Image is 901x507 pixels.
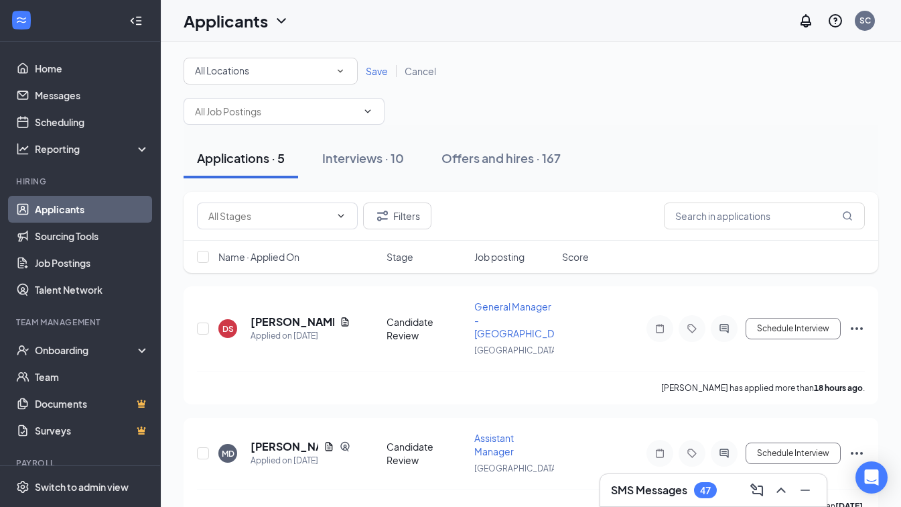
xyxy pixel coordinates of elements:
[251,315,334,329] h5: [PERSON_NAME]
[770,480,792,501] button: ChevronUp
[746,318,841,339] button: Schedule Interview
[184,9,268,32] h1: Applicants
[340,317,350,327] svg: Document
[827,13,843,29] svg: QuestionInfo
[222,448,234,459] div: MD
[35,390,149,417] a: DocumentsCrown
[35,417,149,444] a: SurveysCrown
[362,106,373,117] svg: ChevronDown
[35,276,149,303] a: Talent Network
[374,208,391,224] svg: Filter
[340,441,350,452] svg: SourcingTools
[746,480,768,501] button: ComposeMessage
[387,315,466,342] div: Candidate Review
[474,300,572,339] span: General Manager - [GEOGRAPHIC_DATA]
[336,211,346,221] svg: ChevronDown
[474,250,525,264] span: Job posting
[35,343,138,357] div: Onboarding
[562,250,589,264] span: Score
[16,343,29,357] svg: UserCheck
[251,454,350,467] div: Applied on [DATE]
[474,463,559,473] span: [GEOGRAPHIC_DATA]
[35,223,149,249] a: Sourcing Tools
[35,82,149,109] a: Messages
[35,249,149,276] a: Job Postings
[35,363,149,390] a: Team
[855,461,888,494] div: Open Intercom Messenger
[387,250,413,264] span: Stage
[716,448,732,459] svg: ActiveChat
[716,323,732,334] svg: ActiveChat
[251,329,350,343] div: Applied on [DATE]
[16,457,147,469] div: Payroll
[441,150,561,166] div: Offers and hires · 167
[35,196,149,223] a: Applicants
[273,13,289,29] svg: ChevronDown
[16,317,147,328] div: Team Management
[773,482,789,498] svg: ChevronUp
[684,448,700,459] svg: Tag
[35,109,149,135] a: Scheduling
[129,14,143,27] svg: Collapse
[749,482,765,498] svg: ComposeMessage
[197,150,285,166] div: Applications · 5
[208,209,330,223] input: All Stages
[652,448,668,459] svg: Note
[859,15,871,26] div: SC
[322,150,404,166] div: Interviews · 10
[334,65,346,77] svg: SmallChevronDown
[814,383,863,393] b: 18 hours ago
[218,250,299,264] span: Name · Applied On
[664,203,865,229] input: Search in applications
[387,440,466,467] div: Candidate Review
[474,432,514,457] span: Assistant Manager
[15,13,28,27] svg: WorkstreamLogo
[684,323,700,334] svg: Tag
[746,443,841,464] button: Schedule Interview
[251,439,318,454] h5: [PERSON_NAME]
[363,203,431,229] button: Filter Filters
[195,64,249,76] span: All Locations
[700,485,711,496] div: 47
[611,483,687,498] h3: SMS Messages
[324,441,334,452] svg: Document
[474,345,559,355] span: [GEOGRAPHIC_DATA]
[797,482,813,498] svg: Minimize
[652,323,668,334] svg: Note
[798,13,814,29] svg: Notifications
[849,445,865,461] svg: Ellipses
[35,480,129,494] div: Switch to admin view
[794,480,816,501] button: Minimize
[16,480,29,494] svg: Settings
[222,323,234,335] div: DS
[16,176,147,187] div: Hiring
[366,65,388,77] span: Save
[16,142,29,156] svg: Analysis
[842,211,853,221] svg: MagnifyingGlass
[661,382,865,394] p: [PERSON_NAME] has applied more than .
[35,142,150,156] div: Reporting
[195,63,346,79] div: All Locations
[195,104,357,119] input: All Job Postings
[35,55,149,82] a: Home
[849,321,865,337] svg: Ellipses
[405,65,436,77] span: Cancel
